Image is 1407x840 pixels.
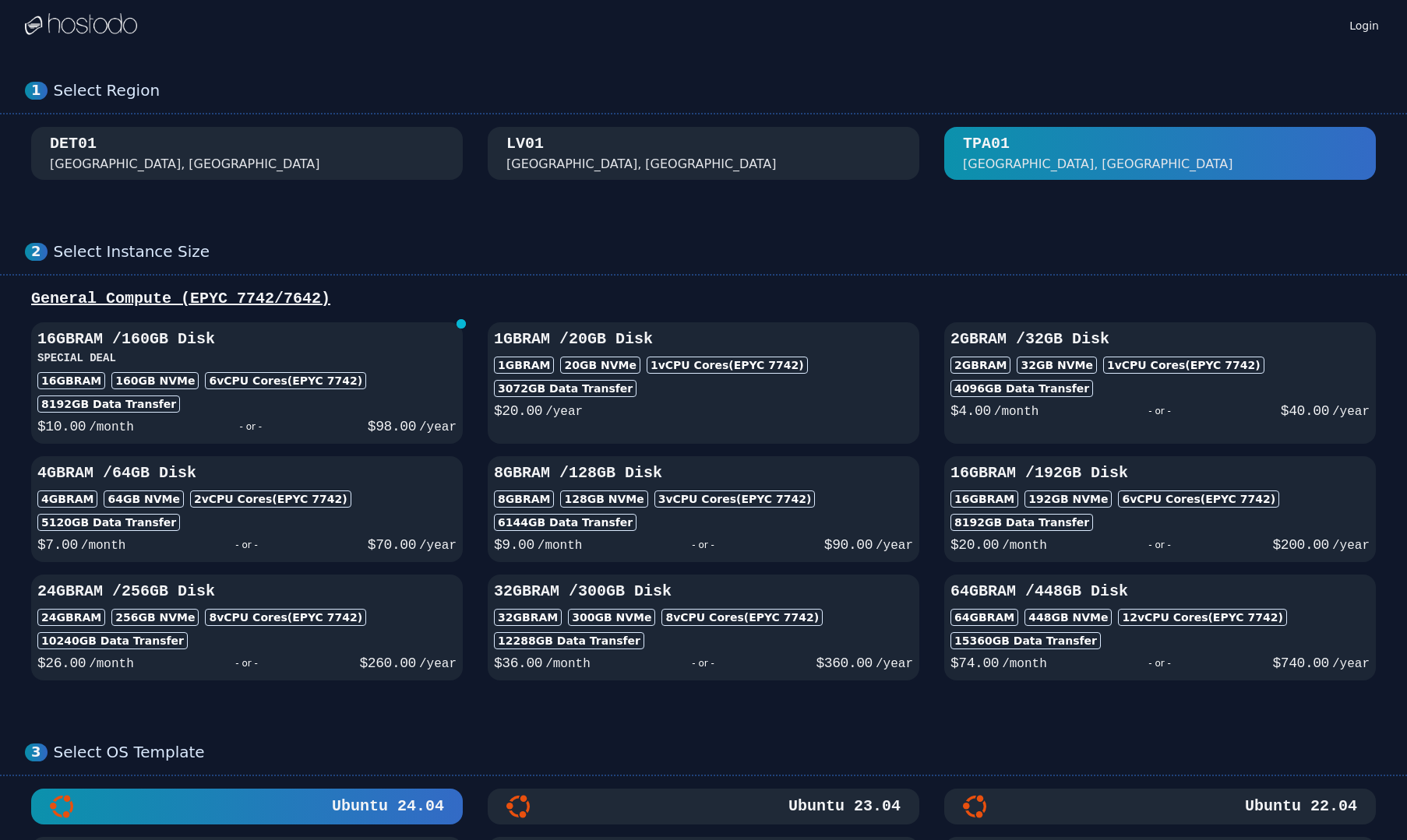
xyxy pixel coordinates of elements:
[950,609,1018,626] div: 64GB RAM
[25,82,48,100] div: 1
[950,655,999,671] span: $ 74.00
[494,380,636,397] div: 3072 GB Data Transfer
[488,575,919,680] button: 32GBRAM /300GB Disk32GBRAM300GB NVMe8vCPU Cores(EPYC 7742)12288GB Data Transfer$36.00/month- or -...
[876,657,913,671] span: /year
[31,575,463,680] button: 24GBRAM /256GB Disk24GBRAM256GB NVMe8vCPU Cores(EPYC 7742)10240GB Data Transfer$26.00/month- or -...
[785,796,901,817] h3: Ubuntu 23.04
[89,657,134,671] span: /month
[125,534,367,556] div: - or -
[31,456,463,562] button: 4GBRAM /64GB Disk4GBRAM64GB NVMe2vCPU Cores(EPYC 7742)5120GB Data Transfer$7.00/month- or -$70.00...
[25,288,1382,310] div: General Compute (EPYC 7742/7642)
[1118,490,1279,508] div: 6 vCPU Cores (EPYC 7742)
[494,581,913,603] h3: 32GB RAM / 300 GB Disk
[31,789,463,824] button: Ubuntu 24.04Ubuntu 24.04
[111,609,199,626] div: 256 GB NVMe
[944,127,1376,180] button: TPA01 [GEOGRAPHIC_DATA], [GEOGRAPHIC_DATA]
[50,795,73,818] img: Ubuntu 24.04
[81,539,126,553] span: /month
[1002,657,1047,671] span: /month
[654,490,816,508] div: 3 vCPU Cores (EPYC 7742)
[538,539,583,553] span: /month
[37,655,86,671] span: $ 26.00
[329,796,444,817] h3: Ubuntu 24.04
[494,490,554,508] div: 8GB RAM
[54,743,1382,762] div: Select OS Template
[950,329,1370,350] h3: 2GB RAM / 32 GB Disk
[568,609,655,626] div: 300 GB NVMe
[494,514,636,531] div: 6144 GB Data Transfer
[1024,609,1112,626] div: 448 GB NVMe
[950,357,1010,374] div: 2GB RAM
[1047,652,1273,674] div: - or -
[494,329,913,350] h3: 1GB RAM / 20 GB Disk
[25,743,48,761] div: 3
[37,537,78,553] span: $ 7.00
[876,539,913,553] span: /year
[134,652,360,674] div: - or -
[1273,537,1329,553] span: $ 200.00
[824,537,873,553] span: $ 90.00
[111,372,199,389] div: 160 GB NVMe
[37,462,457,484] h3: 4GB RAM / 64 GB Disk
[494,655,542,671] span: $ 36.00
[950,514,1093,531] div: 8192 GB Data Transfer
[31,322,463,444] button: 16GBRAM /160GB DiskSPECIAL DEAL16GBRAM160GB NVMe6vCPU Cores(EPYC 7742)8192GB Data Transfer$10.00/...
[25,243,48,261] div: 2
[37,395,180,413] div: 8192 GB Data Transfer
[560,357,640,374] div: 20 GB NVMe
[506,795,530,818] img: Ubuntu 23.04
[944,322,1376,444] button: 2GBRAM /32GB Disk2GBRAM32GB NVMe1vCPU Cores(EPYC 7742)4096GB Data Transfer$4.00/month- or -$40.00...
[54,81,1382,100] div: Select Region
[944,456,1376,562] button: 16GBRAM /192GB Disk16GBRAM192GB NVMe6vCPU Cores(EPYC 7742)8192GB Data Transfer$20.00/month- or -$...
[963,133,1010,155] div: TPA01
[488,127,919,180] button: LV01 [GEOGRAPHIC_DATA], [GEOGRAPHIC_DATA]
[37,490,97,508] div: 4GB RAM
[944,575,1376,680] button: 64GBRAM /448GB Disk64GBRAM448GB NVMe12vCPU Cores(EPYC 7742)15360GB Data Transfer$74.00/month- or ...
[1118,609,1286,626] div: 12 vCPU Cores (EPYC 7742)
[37,609,105,626] div: 24GB RAM
[31,127,463,180] button: DET01 [GEOGRAPHIC_DATA], [GEOGRAPHIC_DATA]
[205,372,366,389] div: 6 vCPU Cores (EPYC 7742)
[950,380,1093,397] div: 4096 GB Data Transfer
[950,537,999,553] span: $ 20.00
[494,462,913,484] h3: 8GB RAM / 128 GB Disk
[591,652,816,674] div: - or -
[37,581,457,603] h3: 24GB RAM / 256 GB Disk
[1024,490,1112,508] div: 192 GB NVMe
[37,329,457,350] h3: 16GB RAM / 160 GB Disk
[37,514,180,531] div: 5120 GB Data Transfer
[647,357,808,374] div: 1 vCPU Cores (EPYC 7742)
[994,405,1039,419] span: /month
[205,609,366,626] div: 8 vCPU Cores (EPYC 7742)
[25,13,137,37] img: Logo
[419,420,457,434] span: /year
[1281,403,1329,419] span: $ 40.00
[950,632,1101,649] div: 15360 GB Data Transfer
[506,155,777,174] div: [GEOGRAPHIC_DATA], [GEOGRAPHIC_DATA]
[488,789,919,824] button: Ubuntu 23.04Ubuntu 23.04
[1017,357,1097,374] div: 32 GB NVMe
[104,490,184,508] div: 64 GB NVMe
[950,462,1370,484] h3: 16GB RAM / 192 GB Disk
[360,655,416,671] span: $ 260.00
[1103,357,1264,374] div: 1 vCPU Cores (EPYC 7742)
[494,403,542,419] span: $ 20.00
[1047,534,1273,556] div: - or -
[488,322,919,444] button: 1GBRAM /20GB Disk1GBRAM20GB NVMe1vCPU Cores(EPYC 7742)3072GB Data Transfer$20.00/year
[37,632,188,649] div: 10240 GB Data Transfer
[190,490,351,508] div: 2 vCPU Cores (EPYC 7742)
[963,795,986,818] img: Ubuntu 22.04
[1242,796,1357,817] h3: Ubuntu 22.04
[582,534,823,556] div: - or -
[419,539,457,553] span: /year
[37,372,105,389] div: 16GB RAM
[37,350,457,366] h3: SPECIAL DEAL
[944,789,1376,824] button: Ubuntu 22.04Ubuntu 22.04
[1002,539,1047,553] span: /month
[963,155,1233,174] div: [GEOGRAPHIC_DATA], [GEOGRAPHIC_DATA]
[368,419,416,434] span: $ 98.00
[54,242,1382,262] div: Select Instance Size
[89,420,134,434] span: /month
[1346,15,1382,33] a: Login
[545,657,591,671] span: /month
